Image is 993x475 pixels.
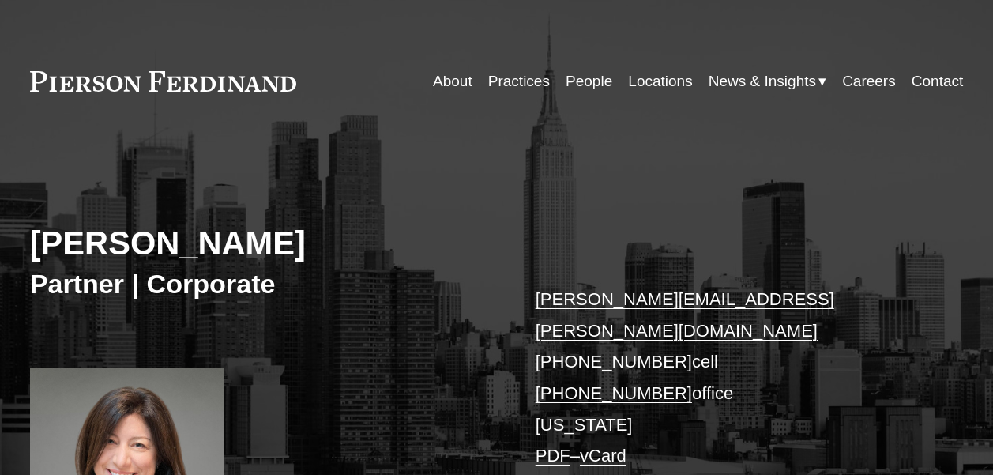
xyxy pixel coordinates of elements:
[30,224,497,263] h2: [PERSON_NAME]
[580,446,626,466] a: vCard
[488,66,550,96] a: Practices
[30,267,497,300] h3: Partner | Corporate
[628,66,692,96] a: Locations
[433,66,472,96] a: About
[536,289,834,341] a: [PERSON_NAME][EMAIL_ADDRESS][PERSON_NAME][DOMAIN_NAME]
[566,66,612,96] a: People
[912,66,963,96] a: Contact
[709,68,816,95] span: News & Insights
[842,66,896,96] a: Careers
[709,66,826,96] a: folder dropdown
[536,383,692,403] a: [PHONE_NUMBER]
[536,352,692,371] a: [PHONE_NUMBER]
[536,284,924,472] p: cell office [US_STATE] –
[536,446,570,466] a: PDF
